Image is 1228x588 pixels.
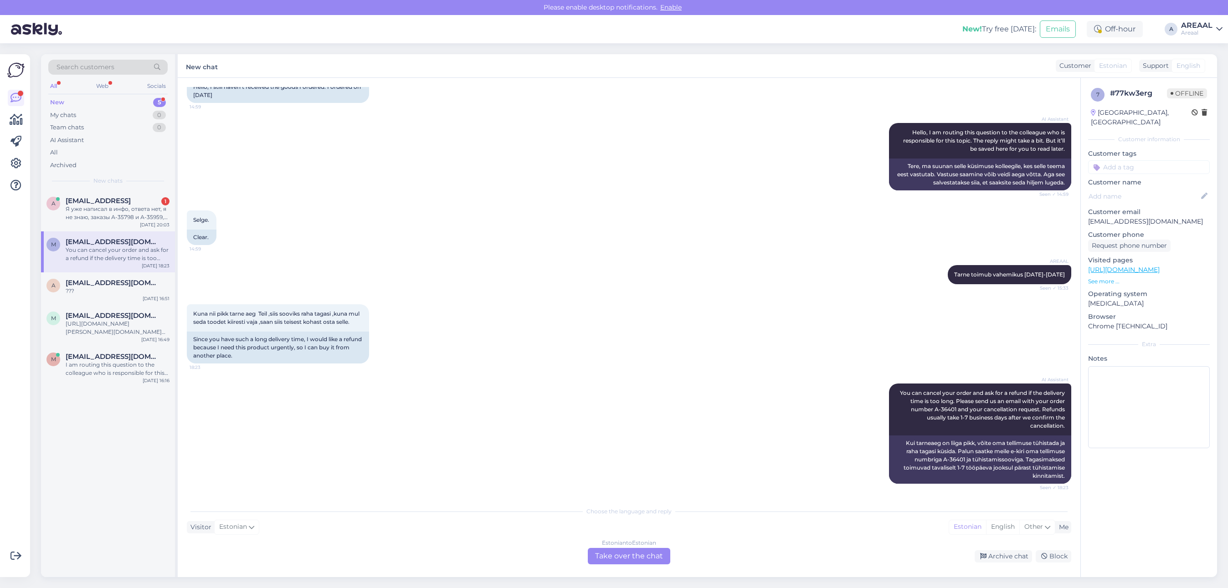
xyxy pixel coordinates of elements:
div: Try free [DATE]: [962,24,1036,35]
div: [DATE] 16:16 [143,377,170,384]
div: Off-hour [1087,21,1143,37]
div: 0 [153,123,166,132]
div: AREAAL [1181,22,1213,29]
span: 14:59 [190,245,224,252]
div: You can cancel your order and ask for a refund if the delivery time is too long. Please send us a... [66,246,170,262]
span: mukhson92@gmail.com [66,353,160,361]
div: [DATE] 16:51 [143,295,170,302]
span: Estonian [1099,61,1127,71]
div: [GEOGRAPHIC_DATA], [GEOGRAPHIC_DATA] [1091,108,1192,127]
div: Support [1139,61,1169,71]
div: Я уже написал в инфо, ответа нет, я не знаю, заказы А-35798 и А-35959, когда мне вернут деньги, м... [66,205,170,221]
span: m [51,356,56,363]
div: Since you have such a long delivery time, I would like a refund because I need this product urgen... [187,332,369,363]
span: Seen ✓ 15:33 [1034,285,1069,291]
span: Enable [658,3,684,11]
span: Offline [1167,88,1207,98]
div: Web [94,80,110,92]
p: Customer name [1088,178,1210,187]
p: Customer tags [1088,149,1210,159]
div: 1 [161,197,170,205]
div: Areaal [1181,29,1213,36]
span: marjutamberg@hot.ee [66,238,160,246]
p: Browser [1088,312,1210,322]
div: [DATE] 16:49 [141,336,170,343]
input: Add a tag [1088,160,1210,174]
div: Tere, ma suunan selle küsimuse kolleegile, kes selle teema eest vastutab. Vastuse saamine võib ve... [889,159,1071,190]
span: a.paarson@gmail.com [66,279,160,287]
label: New chat [186,60,218,72]
div: Customer [1056,61,1091,71]
span: mets.merot@gmail.com [66,312,160,320]
div: New [50,98,64,107]
div: AI Assistant [50,136,84,145]
span: Tarne toimub vahemikus [DATE]-[DATE] [954,271,1065,278]
div: Visitor [187,522,211,532]
p: Notes [1088,354,1210,363]
img: Askly Logo [7,61,25,79]
div: [DATE] 18:23 [142,262,170,269]
p: Visited pages [1088,256,1210,265]
div: Kui tarneaeg on liiga pikk, võite oma tellimuse tühistada ja raha tagasi küsida. Palun saatke mei... [889,435,1071,484]
div: Estonian to Estonian [602,539,656,547]
p: Chrome [TECHNICAL_ID] [1088,322,1210,331]
div: Archived [50,161,77,170]
div: Customer information [1088,135,1210,143]
b: New! [962,25,982,33]
span: You can cancel your order and ask for a refund if the delivery time is too long. Please send us a... [900,389,1066,429]
div: 0 [153,111,166,120]
div: [DATE] 20:03 [140,221,170,228]
span: m [51,315,56,322]
span: Seen ✓ 14:59 [1034,191,1069,198]
div: Estonian [949,520,986,534]
div: Take over the chat [588,548,670,564]
span: 18:23 [190,364,224,371]
div: Me [1055,522,1069,532]
div: Archive chat [975,550,1032,562]
span: a.karpovitth@gmail.con [66,197,131,205]
span: Hello, I am routing this question to the colleague who is responsible for this topic. The reply m... [903,129,1066,152]
div: My chats [50,111,76,120]
p: See more ... [1088,277,1210,286]
p: Operating system [1088,289,1210,299]
div: Hello, I still haven't received the goods I ordered. I ordered on [DATE] [187,79,369,103]
div: Socials [145,80,168,92]
span: AI Assistant [1034,376,1069,383]
p: [EMAIL_ADDRESS][DOMAIN_NAME] [1088,217,1210,226]
span: a [51,282,56,289]
div: All [48,80,59,92]
div: Choose the language and reply [187,507,1071,516]
span: AI Assistant [1034,116,1069,123]
a: [URL][DOMAIN_NAME] [1088,266,1160,274]
div: All [50,148,58,157]
div: Extra [1088,340,1210,348]
span: New chats [93,177,123,185]
span: a [51,200,56,207]
span: AREAAL [1034,258,1069,265]
div: Request phone number [1088,240,1171,252]
div: Block [1036,550,1071,562]
span: Selge. [193,216,209,223]
span: Kuna nii pikk tarne aeg Teil ,siis sooviks raha tagasi ,kuna mul seda toodet kiiresti vaja ,saan ... [193,310,361,325]
a: AREAALAreaal [1181,22,1223,36]
p: Customer email [1088,207,1210,217]
span: Search customers [57,62,114,72]
span: Seen ✓ 18:23 [1034,484,1069,491]
div: Team chats [50,123,84,132]
span: Estonian [219,522,247,532]
span: m [51,241,56,248]
div: # 77kw3erg [1110,88,1167,99]
div: 5 [153,98,166,107]
input: Add name [1089,191,1199,201]
p: [MEDICAL_DATA] [1088,299,1210,308]
div: I am routing this question to the colleague who is responsible for this topic. The reply might ta... [66,361,170,377]
div: [URL][DOMAIN_NAME][PERSON_NAME][DOMAIN_NAME][DOMAIN_NAME] [66,320,170,336]
div: Clear. [187,230,216,245]
button: Emails [1040,20,1076,38]
div: English [986,520,1019,534]
div: ??? [66,287,170,295]
span: 14:59 [190,103,224,110]
span: 7 [1096,91,1100,98]
span: English [1177,61,1200,71]
span: Other [1024,522,1043,531]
